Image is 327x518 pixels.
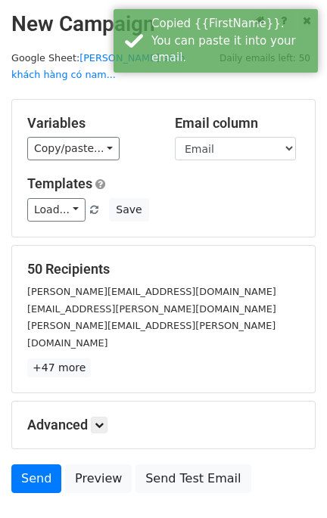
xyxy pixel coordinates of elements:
h5: Variables [27,115,152,132]
a: Copy/paste... [27,137,120,160]
a: Send Test Email [135,464,251,493]
h2: New Campaign [11,11,316,37]
a: Templates [27,175,92,191]
small: Google Sheet: [11,52,185,81]
a: Load... [27,198,86,222]
h5: Advanced [27,417,300,433]
small: [PERSON_NAME][EMAIL_ADDRESS][DOMAIN_NAME] [27,286,276,297]
h5: 50 Recipients [27,261,300,278]
a: Send [11,464,61,493]
h5: Email column [175,115,300,132]
small: [PERSON_NAME][EMAIL_ADDRESS][PERSON_NAME][DOMAIN_NAME] [27,320,276,349]
a: [PERSON_NAME] sách khách hàng có nam... [11,52,185,81]
a: +47 more [27,358,91,377]
a: Preview [65,464,132,493]
iframe: Chat Widget [251,445,327,518]
div: Copied {{FirstName}}. You can paste it into your email. [151,15,312,67]
small: [EMAIL_ADDRESS][PERSON_NAME][DOMAIN_NAME] [27,303,276,315]
button: Save [109,198,148,222]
